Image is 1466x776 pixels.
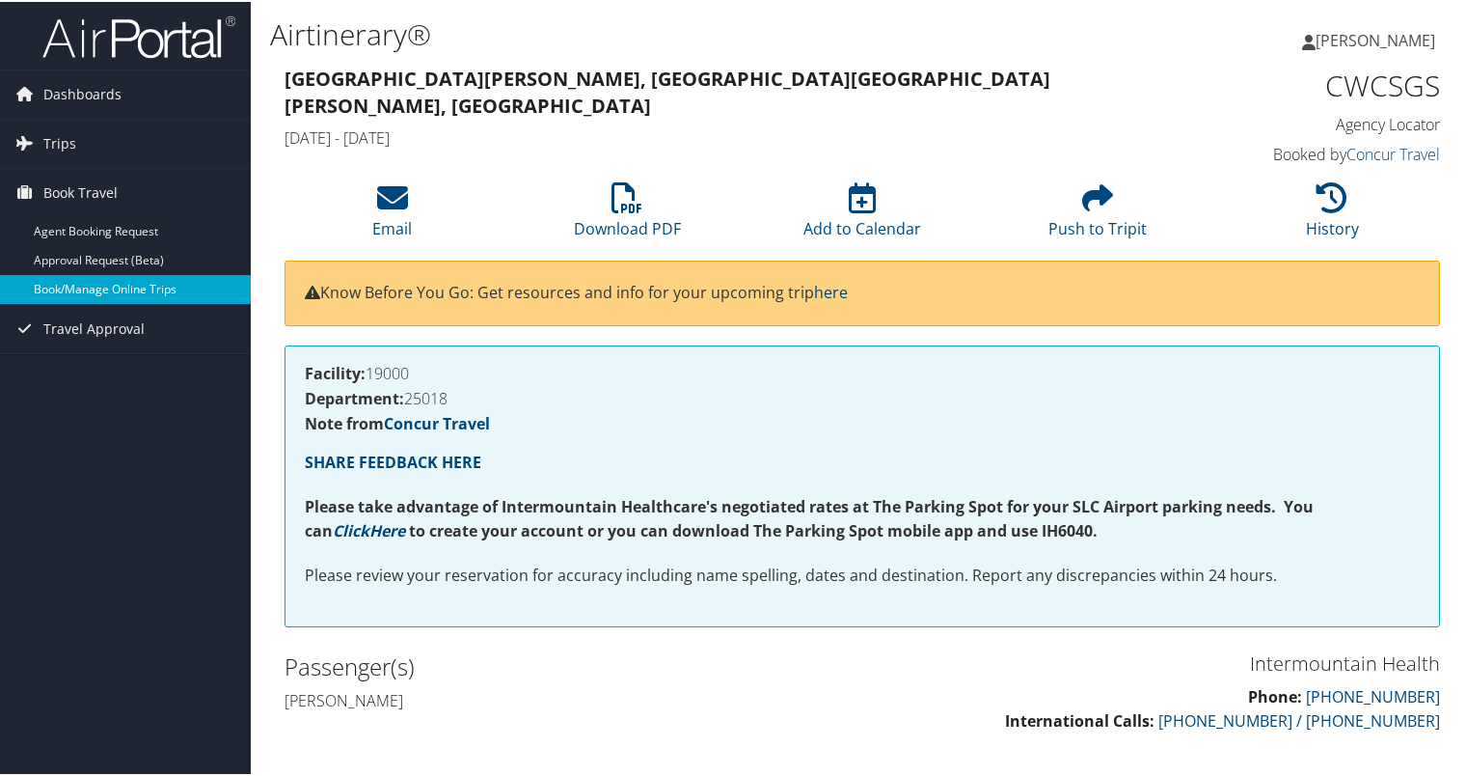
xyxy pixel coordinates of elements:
span: [PERSON_NAME] [1316,28,1435,49]
a: Push to Tripit [1048,191,1147,237]
a: Download PDF [574,191,681,237]
h4: Agency Locator [1173,112,1440,133]
h1: CWCSGS [1173,64,1440,104]
a: here [814,280,848,301]
a: Click [333,518,369,540]
span: Book Travel [43,167,118,215]
h4: 19000 [305,364,1420,379]
a: SHARE FEEDBACK HERE [305,450,481,471]
h3: Intermountain Health [877,649,1440,676]
a: Here [369,518,405,540]
h4: [PERSON_NAME] [285,688,848,709]
a: Add to Calendar [803,191,921,237]
img: airportal-logo.png [42,13,235,58]
a: [PHONE_NUMBER] [1306,684,1440,706]
strong: [GEOGRAPHIC_DATA][PERSON_NAME], [GEOGRAPHIC_DATA] [GEOGRAPHIC_DATA][PERSON_NAME], [GEOGRAPHIC_DATA] [285,64,1050,117]
strong: to create your account or you can download The Parking Spot mobile app and use IH6040. [409,518,1098,540]
a: Email [372,191,412,237]
strong: Please take advantage of Intermountain Healthcare's negotiated rates at The Parking Spot for your... [305,494,1314,540]
a: Concur Travel [384,411,490,432]
h4: 25018 [305,389,1420,404]
strong: Phone: [1248,684,1302,706]
span: Dashboards [43,69,122,117]
a: History [1306,191,1359,237]
span: Travel Approval [43,303,145,351]
p: Know Before You Go: Get resources and info for your upcoming trip [305,279,1420,304]
h4: [DATE] - [DATE] [285,125,1144,147]
a: [PHONE_NUMBER] / [PHONE_NUMBER] [1158,708,1440,730]
strong: Department: [305,386,404,407]
a: [PERSON_NAME] [1302,10,1454,68]
a: Concur Travel [1346,142,1440,163]
p: Please review your reservation for accuracy including name spelling, dates and destination. Repor... [305,562,1420,587]
h2: Passenger(s) [285,649,848,681]
h1: Airtinerary® [270,13,1060,53]
h4: Booked by [1173,142,1440,163]
strong: International Calls: [1005,708,1154,730]
span: Trips [43,118,76,166]
strong: Facility: [305,361,366,382]
strong: Note from [305,411,490,432]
